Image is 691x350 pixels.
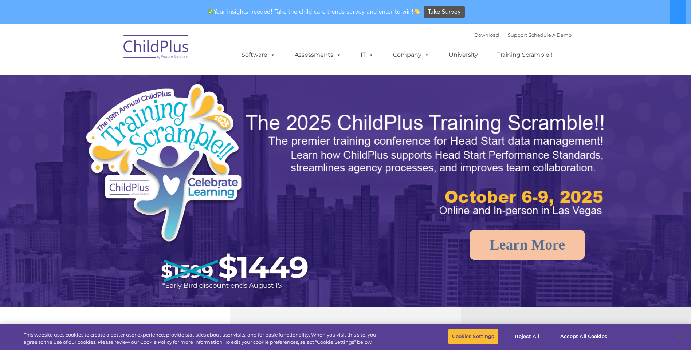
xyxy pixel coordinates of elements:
[470,230,585,260] a: Learn More
[448,329,498,344] button: Cookies Settings
[508,32,527,38] a: Support
[205,5,423,19] span: Your insights needed! Take the child care trends survey and enter to win!
[529,32,572,38] a: Schedule A Demo
[120,30,193,66] img: ChildPlus by Procare Solutions
[24,331,380,346] div: This website uses cookies to create a better user experience, provide statistics about user visit...
[474,32,499,38] a: Download
[428,6,461,19] span: Take Survey
[386,48,437,62] a: Company
[490,48,560,62] a: Training Scramble!!
[474,32,572,38] font: |
[424,6,465,19] a: Take Survey
[556,329,611,344] button: Accept All Cookies
[234,48,283,62] a: Software
[208,9,213,14] img: ✅
[671,329,687,345] button: Close
[287,48,349,62] a: Assessments
[353,48,381,62] a: IT
[414,9,420,14] img: 👏
[504,329,550,344] button: Reject All
[101,78,132,83] span: Phone number
[101,48,123,53] span: Last name
[441,48,485,62] a: University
